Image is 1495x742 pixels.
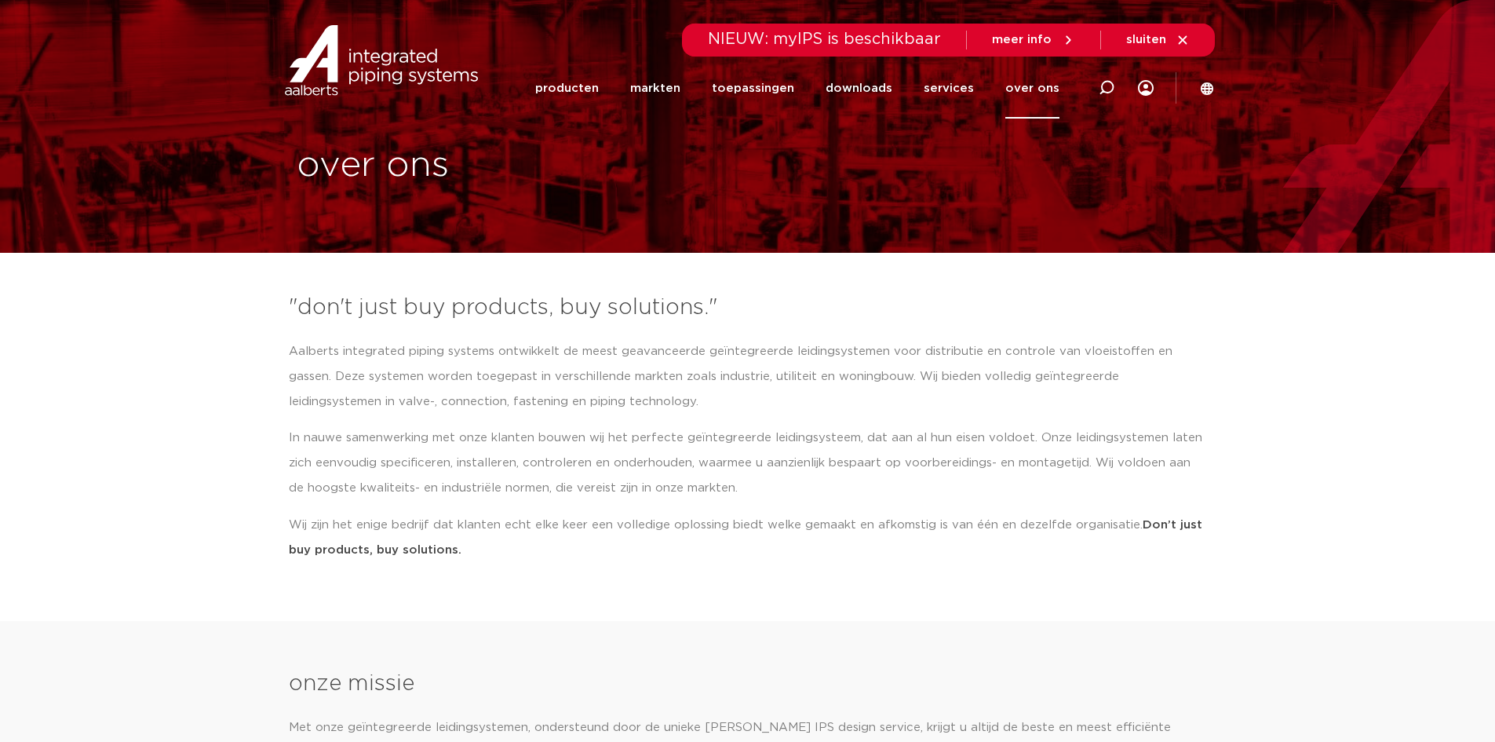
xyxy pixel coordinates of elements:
[826,58,892,119] a: downloads
[1005,58,1059,119] a: over ons
[992,33,1075,47] a: meer info
[1126,34,1166,46] span: sluiten
[289,513,1207,563] p: Wij zijn het enige bedrijf dat klanten echt elke keer een volledige oplossing biedt welke gemaakt...
[289,426,1207,501] p: In nauwe samenwerking met onze klanten bouwen wij het perfecte geïntegreerde leidingsysteem, dat ...
[289,519,1202,556] strong: Don’t just buy products, buy solutions.
[289,339,1207,415] p: Aalberts integrated piping systems ontwikkelt de meest geavanceerde geïntegreerde leidingsystemen...
[992,34,1052,46] span: meer info
[289,292,1207,323] h3: "don't just buy products, buy solutions."
[297,141,740,191] h1: over ons
[712,58,794,119] a: toepassingen
[289,668,1207,700] h3: onze missie
[535,58,599,119] a: producten
[924,58,974,119] a: services
[535,58,1059,119] nav: Menu
[1126,33,1190,47] a: sluiten
[1138,71,1154,105] div: my IPS
[708,31,941,47] span: NIEUW: myIPS is beschikbaar
[630,58,680,119] a: markten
